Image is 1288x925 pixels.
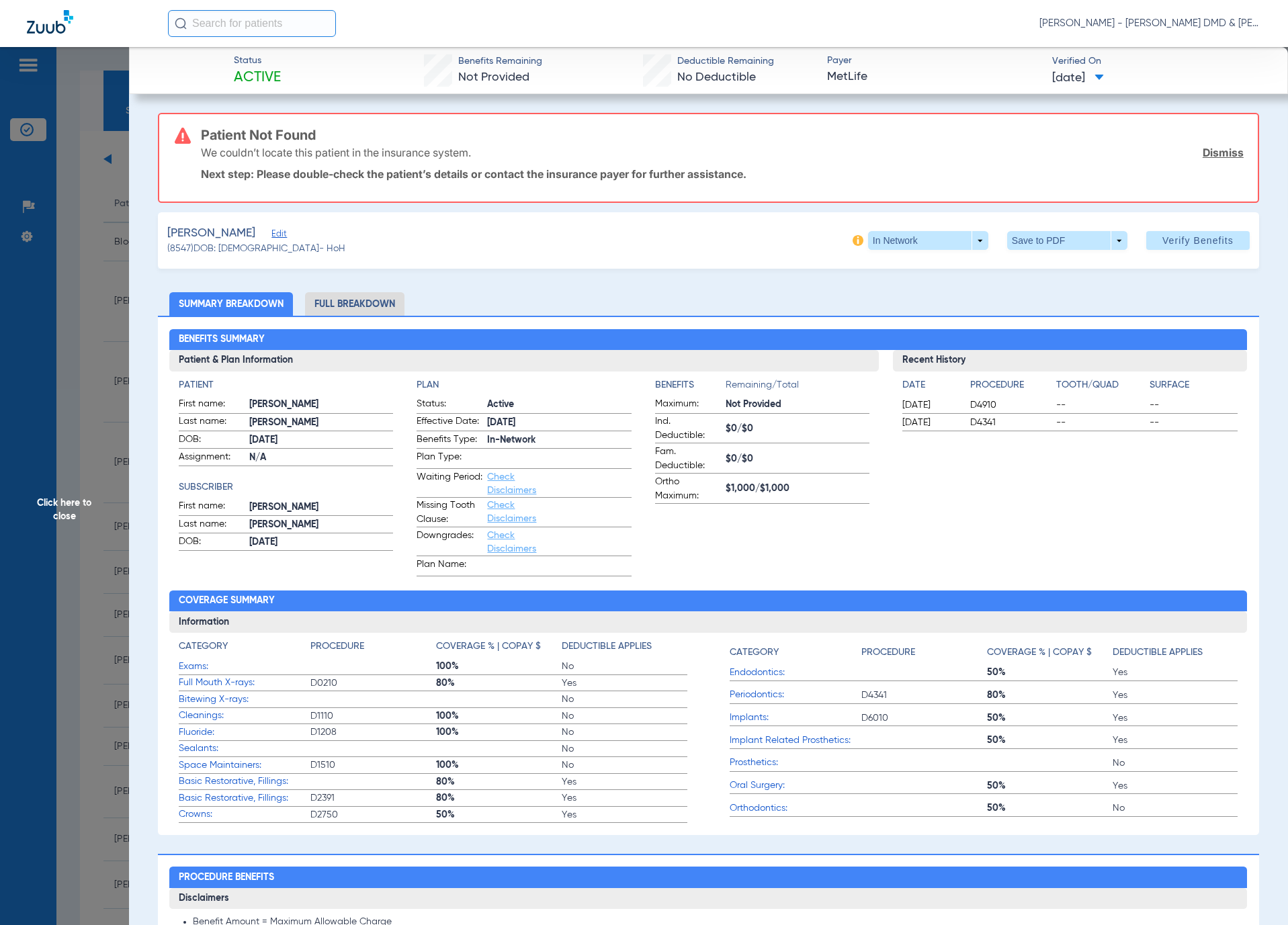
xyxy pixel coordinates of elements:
span: Basic Restorative, Fillings: [179,775,310,789]
span: No [562,693,687,706]
span: Fluoride: [179,725,310,740]
h4: Procedure [310,640,364,654]
app-breakdown-title: Deductible Applies [1113,640,1238,664]
p: Next step: Please double-check the patient’s details or contact the insurance payer for further a... [201,167,1244,181]
span: [DATE] [902,398,959,412]
h2: Procedure Benefits [169,867,1247,888]
li: Full Breakdown [305,292,404,316]
span: Space Maintainers: [179,758,310,773]
span: Payer [827,54,1041,68]
div: Chat Widget [1221,861,1288,925]
span: No Deductible [677,71,756,83]
span: Implants: [730,711,861,725]
app-breakdown-title: Category [179,640,310,658]
app-breakdown-title: Tooth/Quad [1056,378,1145,397]
h4: Procedure [970,378,1052,392]
h4: Procedure [861,646,915,660]
h4: Date [902,378,959,392]
span: 80% [436,791,562,805]
span: Yes [562,676,687,690]
h4: Plan [417,378,631,392]
span: Active [487,398,631,412]
span: No [1113,801,1238,815]
span: [DATE] [249,535,393,549]
h3: Patient & Plan Information [169,350,878,371]
app-breakdown-title: Category [730,640,861,664]
span: Effective Date: [417,414,482,431]
a: Dismiss [1203,146,1244,159]
h4: Deductible Applies [1113,646,1203,660]
span: [DATE] [1052,70,1104,87]
span: D6010 [861,711,987,725]
span: $1,000/$1,000 [726,482,869,496]
h4: Category [179,640,228,654]
p: We couldn’t locate this patient in the insurance system. [201,146,471,159]
span: D1110 [310,709,436,723]
span: $0/$0 [726,452,869,466]
button: In Network [868,231,988,250]
span: 80% [436,676,562,690]
span: Cleanings: [179,709,310,723]
span: [DATE] [249,433,393,447]
h4: Patient [179,378,393,392]
span: D2750 [310,808,436,822]
span: 50% [436,808,562,822]
span: -- [1056,416,1145,429]
span: [PERSON_NAME] [249,398,393,412]
span: D2391 [310,791,436,805]
a: Check Disclaimers [487,531,536,554]
span: D0210 [310,676,436,690]
span: Verified On [1052,54,1266,69]
span: D4341 [970,416,1052,429]
span: $0/$0 [726,422,869,436]
span: Not Provided [726,398,869,412]
img: error-icon [175,128,191,144]
span: Yes [562,808,687,822]
h4: Tooth/Quad [1056,378,1145,392]
span: Active [234,69,281,87]
span: Ortho Maximum: [655,475,721,503]
span: 50% [987,801,1113,815]
span: No [562,709,687,723]
span: D4910 [970,398,1052,412]
span: Benefits Remaining [458,54,542,69]
h4: Surface [1150,378,1238,392]
h4: Subscriber [179,480,393,494]
span: In-Network [487,433,631,447]
span: Verify Benefits [1162,235,1234,246]
app-breakdown-title: Coverage % | Copay $ [987,640,1113,664]
h3: Patient Not Found [201,128,1244,142]
span: No [562,725,687,739]
span: D1208 [310,725,436,739]
app-breakdown-title: Procedure [310,640,436,658]
span: Full Mouth X-rays: [179,676,310,690]
span: [PERSON_NAME] [249,518,393,532]
span: Status: [417,397,482,413]
span: -- [1150,398,1238,412]
span: Yes [562,791,687,805]
span: Edit [271,229,284,242]
span: [PERSON_NAME] - [PERSON_NAME] DMD & [PERSON_NAME] DDS PLLC [1039,17,1261,30]
span: 80% [987,689,1113,702]
img: info-icon [853,235,863,246]
span: Periodontics: [730,688,861,702]
li: Summary Breakdown [169,292,293,316]
span: Yes [1113,689,1238,702]
span: -- [1056,398,1145,412]
img: Zuub Logo [27,10,73,34]
h4: Coverage % | Copay $ [987,646,1092,660]
span: Yes [1113,666,1238,679]
span: Crowns: [179,807,310,822]
h3: Information [169,611,1247,633]
span: Yes [562,775,687,789]
span: Implant Related Prosthetics: [730,734,861,748]
h4: Coverage % | Copay $ [436,640,541,654]
span: Endodontics: [730,666,861,680]
span: No [562,758,687,772]
span: First name: [179,397,245,413]
span: 50% [987,711,1113,725]
span: DOB: [179,433,245,449]
app-breakdown-title: Procedure [970,378,1052,397]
